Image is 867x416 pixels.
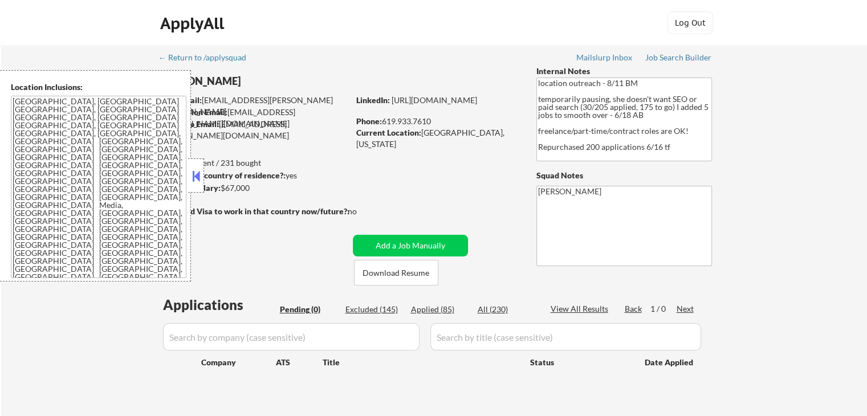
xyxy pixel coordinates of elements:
[276,357,323,368] div: ATS
[536,170,712,181] div: Squad Notes
[159,170,286,180] strong: Can work in country of residence?:
[163,298,276,312] div: Applications
[348,206,380,217] div: no
[667,11,713,34] button: Log Out
[11,81,186,93] div: Location Inclusions:
[160,74,394,88] div: [PERSON_NAME]
[159,170,345,181] div: yes
[411,304,468,315] div: Applied (85)
[530,352,628,372] div: Status
[201,357,276,368] div: Company
[576,54,633,62] div: Mailslurp Inbox
[354,260,438,286] button: Download Resume
[576,53,633,64] a: Mailslurp Inbox
[645,357,695,368] div: Date Applied
[551,303,612,315] div: View All Results
[163,323,420,350] input: Search by company (case sensitive)
[160,119,349,141] div: [EMAIL_ADDRESS][PERSON_NAME][DOMAIN_NAME]
[430,323,701,350] input: Search by title (case sensitive)
[650,303,677,315] div: 1 / 0
[625,303,643,315] div: Back
[645,53,712,64] a: Job Search Builder
[323,357,519,368] div: Title
[645,54,712,62] div: Job Search Builder
[159,182,349,194] div: $67,000
[160,206,349,216] strong: Will need Visa to work in that country now/future?:
[160,107,349,129] div: [EMAIL_ADDRESS][PERSON_NAME][DOMAIN_NAME]
[392,95,477,105] a: [URL][DOMAIN_NAME]
[160,14,227,33] div: ApplyAll
[356,95,390,105] strong: LinkedIn:
[478,304,535,315] div: All (230)
[158,53,257,64] a: ← Return to /applysquad
[345,304,402,315] div: Excluded (145)
[158,54,257,62] div: ← Return to /applysquad
[356,127,518,149] div: [GEOGRAPHIC_DATA], [US_STATE]
[677,303,695,315] div: Next
[353,235,468,256] button: Add a Job Manually
[536,66,712,77] div: Internal Notes
[356,128,421,137] strong: Current Location:
[356,116,382,126] strong: Phone:
[159,157,349,169] div: 85 sent / 231 bought
[160,95,349,117] div: [EMAIL_ADDRESS][PERSON_NAME][DOMAIN_NAME]
[280,304,337,315] div: Pending (0)
[356,116,518,127] div: 619.933.7610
